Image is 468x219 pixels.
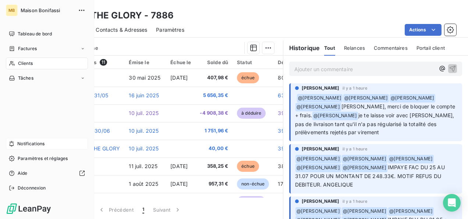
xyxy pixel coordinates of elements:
[342,164,387,172] span: @ [PERSON_NAME]
[6,167,88,179] a: Aide
[405,24,442,36] button: Actions
[374,45,408,51] span: Commentaires
[295,164,446,188] span: IMPAYE FAC DU 25 AU 31.07 POUR UN MONTANT DE 248.33€. MOTIF REFUS DU DEBITEUR. ANGELIQUE
[278,128,287,134] span: 39 j
[170,59,191,65] div: Échue le
[170,163,188,169] span: [DATE]
[18,60,33,67] span: Clients
[129,163,157,169] span: 11 juil. 2025
[129,128,159,134] span: 10 juil. 2025
[312,112,358,120] span: @ [PERSON_NAME]
[443,194,461,212] div: Open Intercom Messenger
[295,207,341,216] span: @ [PERSON_NAME]
[416,45,445,51] span: Portail client
[237,72,259,83] span: échue
[343,86,367,90] span: il y a 1 heure
[283,44,320,52] h6: Historique
[170,74,188,81] span: [DATE]
[93,202,138,218] button: Précédent
[200,74,228,81] span: 407,98 €
[18,31,52,37] span: Tableau de bord
[343,199,367,204] span: il y a 1 heure
[65,9,174,22] h3: SARL THE GLORY - 7886
[6,28,88,40] a: Tableau de bord
[6,72,88,84] a: Tâches
[324,45,335,51] span: Tout
[138,202,149,218] button: 1
[200,180,228,188] span: 957,31 €
[200,145,228,152] span: 40,00 €
[278,181,286,187] span: 17 j
[344,45,365,51] span: Relances
[388,207,434,216] span: @ [PERSON_NAME]
[170,181,188,187] span: [DATE]
[388,155,434,163] span: @ [PERSON_NAME]
[6,203,52,215] img: Logo LeanPay
[18,75,33,81] span: Tâches
[295,164,341,172] span: @ [PERSON_NAME]
[142,206,144,213] span: 1
[96,26,147,34] span: Contacts & Adresses
[6,58,88,69] a: Clients
[302,85,340,91] span: [PERSON_NAME]
[6,153,88,164] a: Paramètres et réglages
[295,112,456,136] span: je te laisse voir avec [PERSON_NAME], pas de livraison tant qu'il n'a pas régularisé la totalité ...
[278,59,298,65] div: Délai
[18,185,46,191] span: Déconnexion
[200,59,228,65] div: Solde dû
[18,155,68,162] span: Paramètres et réglages
[278,145,287,152] span: 39 j
[343,147,367,151] span: il y a 1 heure
[295,103,457,118] span: [PERSON_NAME], merci de bloquer le compte + frais.
[200,109,228,117] span: -4 908,38 €
[149,202,186,218] button: Suivant
[17,140,45,147] span: Notifications
[200,127,228,135] span: 1 751,96 €
[237,161,259,172] span: échue
[278,74,287,81] span: 80 j
[278,110,287,116] span: 39 j
[200,163,228,170] span: 358,25 €
[342,155,387,163] span: @ [PERSON_NAME]
[129,74,160,81] span: 30 mai 2025
[343,94,389,102] span: @ [PERSON_NAME]
[21,7,74,13] span: Maison Bonifassi
[390,94,435,102] span: @ [PERSON_NAME]
[237,108,266,119] span: à déduire
[129,110,159,116] span: 10 juil. 2025
[302,146,340,152] span: [PERSON_NAME]
[129,92,159,98] span: 16 juin 2025
[18,170,28,177] span: Aide
[200,92,228,99] span: 5 656,35 €
[100,59,107,66] span: 11
[18,45,37,52] span: Factures
[278,92,287,98] span: 63 j
[129,145,159,152] span: 10 juil. 2025
[6,43,88,55] a: Factures
[6,4,18,16] div: MB
[237,59,269,65] div: Statut
[129,181,158,187] span: 1 août 2025
[297,94,343,102] span: @ [PERSON_NAME]
[302,198,340,205] span: [PERSON_NAME]
[129,59,162,65] div: Émise le
[237,178,269,190] span: non-échue
[237,196,266,207] span: à déduire
[295,155,341,163] span: @ [PERSON_NAME]
[278,163,287,169] span: 38 j
[156,26,184,34] span: Paramètres
[342,207,387,216] span: @ [PERSON_NAME]
[295,103,341,111] span: @ [PERSON_NAME]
